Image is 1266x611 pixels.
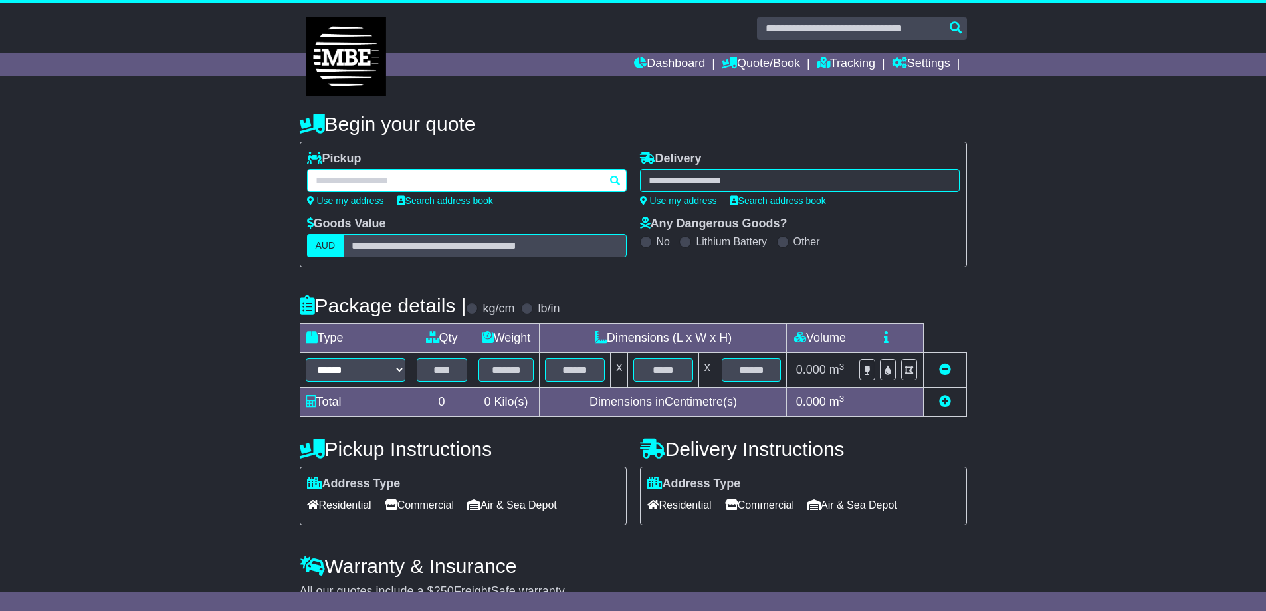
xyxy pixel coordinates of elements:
h4: Delivery Instructions [640,438,967,460]
span: Air & Sea Depot [807,495,897,515]
h4: Pickup Instructions [300,438,627,460]
label: Address Type [307,477,401,491]
a: Use my address [307,195,384,206]
span: 0.000 [796,395,826,408]
a: Tracking [817,53,875,76]
h4: Warranty & Insurance [300,555,967,577]
span: Commercial [725,495,794,515]
a: Settings [892,53,950,76]
span: Air & Sea Depot [467,495,557,515]
div: All our quotes include a $ FreightSafe warranty. [300,584,967,599]
a: Use my address [640,195,717,206]
td: Volume [787,324,853,353]
a: Add new item [939,395,951,408]
label: kg/cm [482,302,514,316]
span: Commercial [385,495,454,515]
label: Delivery [640,152,702,166]
td: Type [300,324,411,353]
span: 0 [484,395,490,408]
span: m [829,395,845,408]
span: m [829,363,845,376]
span: Residential [307,495,371,515]
h4: Begin your quote [300,113,967,135]
td: x [611,353,628,388]
sup: 3 [839,394,845,404]
td: 0 [411,388,473,417]
label: Address Type [647,477,741,491]
label: Any Dangerous Goods? [640,217,788,231]
a: Search address book [730,195,826,206]
td: Dimensions in Centimetre(s) [540,388,787,417]
a: Quote/Book [722,53,800,76]
td: Kilo(s) [473,388,540,417]
label: Goods Value [307,217,386,231]
label: lb/in [538,302,560,316]
td: Dimensions (L x W x H) [540,324,787,353]
a: Remove this item [939,363,951,376]
td: Total [300,388,411,417]
h4: Package details | [300,295,467,316]
label: Pickup [307,152,362,166]
label: No [657,235,670,248]
label: Lithium Battery [696,235,767,248]
label: Other [793,235,820,248]
label: AUD [307,234,344,257]
td: Weight [473,324,540,353]
a: Search address book [397,195,493,206]
sup: 3 [839,362,845,372]
td: x [698,353,716,388]
span: 0.000 [796,363,826,376]
td: Qty [411,324,473,353]
span: Residential [647,495,712,515]
typeahead: Please provide city [307,169,627,192]
a: Dashboard [634,53,705,76]
span: 250 [434,584,454,598]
